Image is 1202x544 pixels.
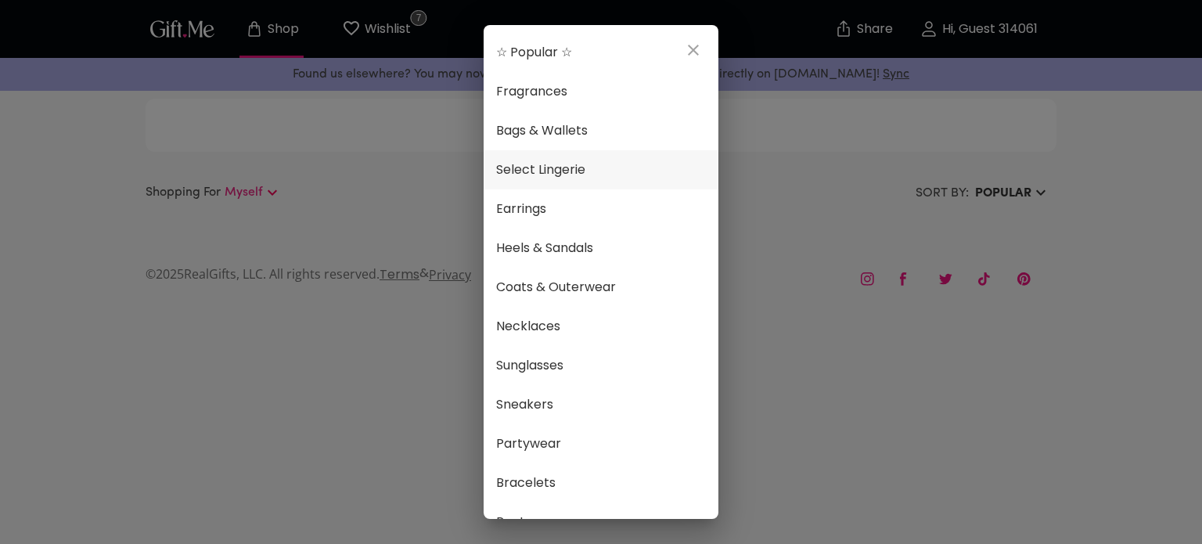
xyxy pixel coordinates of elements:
[496,199,706,219] span: Earrings
[496,512,706,532] span: Boots
[496,42,706,63] span: ☆ Popular ☆
[496,238,706,258] span: Heels & Sandals
[675,31,712,69] button: close
[496,121,706,141] span: Bags & Wallets
[496,81,706,102] span: Fragrances
[496,160,706,180] span: Select Lingerie
[496,394,706,415] span: Sneakers
[496,473,706,493] span: Bracelets
[496,355,706,376] span: Sunglasses
[496,434,706,454] span: Partywear
[496,316,706,337] span: Necklaces
[496,277,706,297] span: Coats & Outerwear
